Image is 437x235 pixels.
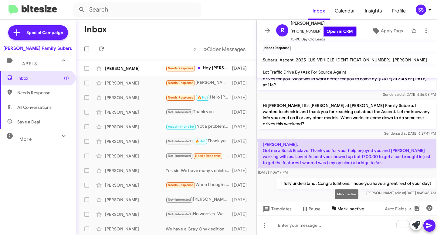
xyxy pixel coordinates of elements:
[19,61,37,67] span: Labels
[168,125,195,129] span: Appointment Set
[166,196,232,203] div: [PERSON_NAME] with [PERSON_NAME] family Subaru
[416,5,426,15] div: SS
[232,182,252,188] div: [DATE]
[166,152,232,159] div: Thank you and will do!
[3,45,73,51] div: [PERSON_NAME] Family Subaru
[166,168,232,174] div: Yes sir. We have many vehicles available, and we will for sure find you that perfect one!
[308,57,391,63] span: [US_VEHICLE_IDENTIFICATION_NUMBER]
[166,226,232,232] div: We have a Gray Onyx edition touring coming next month or a white and blue Regular Onyx edition co...
[291,19,356,27] span: [PERSON_NAME]
[232,197,252,203] div: [DATE]
[168,212,191,216] span: Not-Interested
[308,2,330,20] a: Inbox
[366,191,436,195] span: [PERSON_NAME] [DATE] 8:45:48 AM
[395,92,405,97] span: said at
[166,65,232,72] div: Hey [PERSON_NAME] that jeep Sahara is in of interest to me. But to be honest man, all your used v...
[296,57,306,63] span: 2025
[257,216,437,235] div: To enrich screen reader interactions, please activate Accessibility in Grammarly extension settings
[232,95,252,101] div: [DATE]
[19,137,32,142] span: More
[195,139,205,143] span: 🔥 Hot
[324,27,356,36] a: Open in CRM
[232,153,252,159] div: [DATE]
[166,181,232,188] div: When I bought the Outback from y'all, you valued my trade in at less than half the first offer I ...
[105,124,166,130] div: [PERSON_NAME]
[166,94,232,101] div: Hello [PERSON_NAME], I have possibly been thinking of a CPO Crosstrek ..I am [DEMOGRAPHIC_DATA], ...
[257,203,296,214] button: Templates
[232,168,252,174] div: [DATE]
[232,124,252,130] div: [DATE]
[263,46,291,51] small: Needs Response
[105,138,166,144] div: [PERSON_NAME]
[190,43,200,55] button: Previous
[411,5,430,15] button: SS
[64,75,69,81] span: (1)
[166,211,232,218] div: No worries. We can discuss both options. What time [DATE] would like to come back in?
[168,154,191,158] span: Not-Interested
[232,109,252,115] div: [DATE]
[17,90,69,96] span: Needs Response
[166,123,232,130] div: Not a problem. I know you said you are waiting a bit for your wife to look. We have the lowest ra...
[381,25,403,36] span: Apply Tags
[105,153,166,159] div: [PERSON_NAME]
[73,2,201,17] input: Search
[330,2,360,20] a: Calendar
[105,95,166,101] div: [PERSON_NAME]
[84,25,107,34] h1: Inbox
[8,25,68,40] a: Special Campaign
[105,182,166,188] div: [PERSON_NAME]
[166,109,232,116] div: Thank you
[105,226,166,232] div: [PERSON_NAME]
[168,95,194,99] span: Needs Response
[263,57,277,63] span: Subaru
[232,226,252,232] div: [DATE]
[383,92,436,97] span: Sender [DATE] 6:26:08 PM
[193,45,197,53] span: «
[366,25,408,36] button: Apply Tags
[360,2,387,20] a: Insights
[335,189,358,199] div: Mark Inactive
[258,139,436,168] p: [PERSON_NAME]. Got me a Buick Enclave. Thank you for your help enjoyed you and [PERSON_NAME] work...
[168,183,194,187] span: Needs Response
[26,29,63,36] span: Special Campaign
[168,110,191,114] span: Not-Interested
[168,139,191,143] span: Not-Interested
[276,178,436,189] p: I fully understand. Congratulations. I hope you have a great rest of your day!
[296,203,325,214] button: Pause
[105,211,166,217] div: [PERSON_NAME]
[291,27,356,36] span: [PHONE_NUMBER]
[105,168,166,174] div: [PERSON_NAME]
[200,43,249,55] button: Next
[396,131,407,136] span: said at
[232,211,252,217] div: [DATE]
[105,80,166,86] div: [PERSON_NAME]
[291,36,356,42] span: 15-90 Day Old Leads
[258,100,436,129] p: Hi [PERSON_NAME]! It's [PERSON_NAME] at [PERSON_NAME] Family Subaru. I wanted to check in and tha...
[190,43,249,55] nav: Page navigation example
[195,154,221,158] span: Needs Response
[384,131,436,136] span: Sender [DATE] 6:27:41 PM
[168,81,194,85] span: Needs Response
[279,57,293,63] span: Ascent
[280,26,284,35] span: R
[232,65,252,71] div: [DATE]
[232,138,252,144] div: [DATE]
[198,95,208,99] span: 🔥 Hot
[105,197,166,203] div: [PERSON_NAME]
[168,198,191,202] span: Not-Interested
[393,57,427,63] span: [PERSON_NAME]
[204,45,207,53] span: »
[309,203,320,214] span: Pause
[17,104,52,110] span: All Conversations
[395,191,405,195] span: said at
[105,109,166,115] div: [PERSON_NAME]
[232,80,252,86] div: [DATE]
[262,203,292,214] span: Templates
[258,170,288,175] span: [DATE] 7:06:19 PM
[207,46,246,53] span: Older Messages
[387,2,411,20] a: Profile
[166,138,232,145] div: Thank you.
